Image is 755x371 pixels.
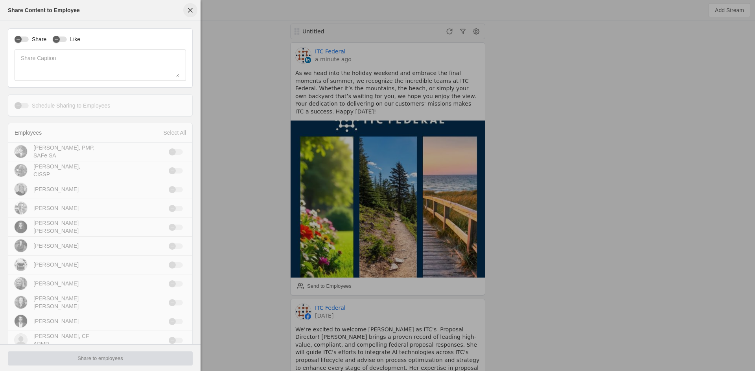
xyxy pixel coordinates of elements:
[15,164,27,177] img: cache
[33,242,79,250] div: [PERSON_NAME]
[15,258,27,271] img: cache
[29,35,46,43] label: Share
[33,261,79,269] div: [PERSON_NAME]
[21,53,56,63] mat-label: Share Caption
[33,280,79,287] div: [PERSON_NAME]
[15,145,27,158] img: cache
[163,129,186,137] div: Select All
[33,332,95,348] div: [PERSON_NAME], CF APMP
[15,183,27,196] img: cache
[33,163,95,178] div: [PERSON_NAME], CISSP
[15,277,27,290] img: cache
[15,202,27,214] img: cache
[33,294,95,310] div: [PERSON_NAME] [PERSON_NAME]
[15,315,27,327] img: cache
[33,185,79,193] div: [PERSON_NAME]
[8,6,80,14] div: Share Content to Employee
[15,296,27,309] img: cache
[15,130,42,136] span: Employees
[15,334,27,346] img: cache
[29,102,110,110] label: Schedule Sharing to Employees
[67,35,80,43] label: Like
[15,221,27,233] img: cache
[33,219,95,235] div: [PERSON_NAME] [PERSON_NAME]
[33,204,79,212] div: [PERSON_NAME]
[33,317,79,325] div: [PERSON_NAME]
[33,144,95,159] div: [PERSON_NAME], PMP, SAFe SA
[15,239,27,252] img: cache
